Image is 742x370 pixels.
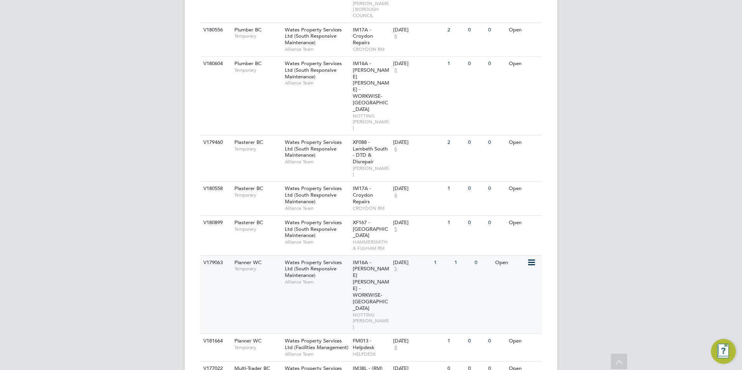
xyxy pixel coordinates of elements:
span: XF088 - Lambeth South - DTD & Disrepair [353,139,388,165]
span: Alliance Team [285,351,349,357]
span: XF167 - [GEOGRAPHIC_DATA] [353,219,388,239]
span: 5 [393,226,398,233]
span: Wates Property Services Ltd (South Responsive Maintenance) [285,26,342,46]
div: 1 [446,334,466,348]
span: Alliance Team [285,279,349,285]
div: 0 [466,216,486,230]
span: Wates Property Services Ltd (South Responsive Maintenance) [285,259,342,279]
span: IM17A - Croydon Repairs [353,26,373,46]
span: Temporary [234,226,281,232]
div: Open [507,57,541,71]
span: Temporary [234,192,281,198]
div: [DATE] [393,185,444,192]
div: 1 [432,256,452,270]
span: Alliance Team [285,46,349,52]
span: Alliance Team [285,80,349,86]
span: NOTTING [PERSON_NAME] [353,312,390,330]
div: Open [507,334,541,348]
div: [DATE] [393,27,444,33]
div: 0 [466,135,486,150]
div: V180899 [201,216,229,230]
span: Plasterer BC [234,185,263,192]
div: 1 [446,182,466,196]
span: Wates Property Services Ltd (South Responsive Maintenance) [285,185,342,205]
span: Wates Property Services Ltd (South Responsive Maintenance) [285,139,342,159]
div: 0 [486,57,506,71]
span: Alliance Team [285,159,349,165]
div: Open [507,23,541,37]
span: Plumber BC [234,60,262,67]
div: 0 [466,334,486,348]
div: V179063 [201,256,229,270]
span: [PERSON_NAME] BOROUGH COUNCIL [353,0,390,19]
span: NOTTING [PERSON_NAME] [353,113,390,131]
div: 0 [486,216,506,230]
span: 6 [393,146,398,152]
span: 6 [393,192,398,199]
div: 0 [473,256,493,270]
span: IM16A - [PERSON_NAME] [PERSON_NAME] - WORKWISE- [GEOGRAPHIC_DATA] [353,60,389,112]
div: 2 [446,23,466,37]
span: Alliance Team [285,205,349,211]
span: HAMMERSMITH & FULHAM RM [353,239,390,251]
span: IM16A - [PERSON_NAME] [PERSON_NAME] - WORKWISE- [GEOGRAPHIC_DATA] [353,259,389,311]
div: [DATE] [393,338,444,344]
span: Plasterer BC [234,139,263,145]
div: 0 [466,182,486,196]
div: 1 [446,57,466,71]
span: Plasterer BC [234,219,263,226]
span: FM013 - Helpdesk [353,337,374,351]
span: [PERSON_NAME] [353,165,390,177]
span: 5 [393,266,398,272]
div: 0 [466,57,486,71]
span: Wates Property Services Ltd (South Responsive Maintenance) [285,219,342,239]
span: Temporary [234,266,281,272]
div: 1 [446,216,466,230]
span: CROYDON RM [353,205,390,211]
div: V180556 [201,23,229,37]
span: Planner WC [234,259,262,266]
span: Plumber BC [234,26,262,33]
div: [DATE] [393,259,430,266]
div: 0 [486,182,506,196]
span: Wates Property Services Ltd (South Responsive Maintenance) [285,60,342,80]
div: [DATE] [393,139,444,146]
div: 0 [486,135,506,150]
span: 6 [393,33,398,40]
span: Planner WC [234,337,262,344]
span: HELPDESK [353,351,390,357]
div: V181664 [201,334,229,348]
div: 0 [466,23,486,37]
button: Engage Resource Center [711,339,736,364]
div: 0 [486,23,506,37]
span: Temporary [234,67,281,73]
div: [DATE] [393,220,444,226]
div: Open [507,135,541,150]
div: 0 [486,334,506,348]
div: Open [507,182,541,196]
span: Temporary [234,33,281,39]
span: Wates Property Services Ltd (Facilities Management) [285,337,348,351]
div: V179460 [201,135,229,150]
span: IM17A - Croydon Repairs [353,185,373,205]
div: 2 [446,135,466,150]
span: Temporary [234,146,281,152]
div: V180558 [201,182,229,196]
span: CROYDON RM [353,46,390,52]
span: Temporary [234,344,281,351]
div: Open [507,216,541,230]
div: 1 [452,256,473,270]
div: [DATE] [393,61,444,67]
span: 8 [393,344,398,351]
span: 5 [393,67,398,74]
span: Alliance Team [285,239,349,245]
div: V180604 [201,57,229,71]
div: Open [493,256,527,270]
